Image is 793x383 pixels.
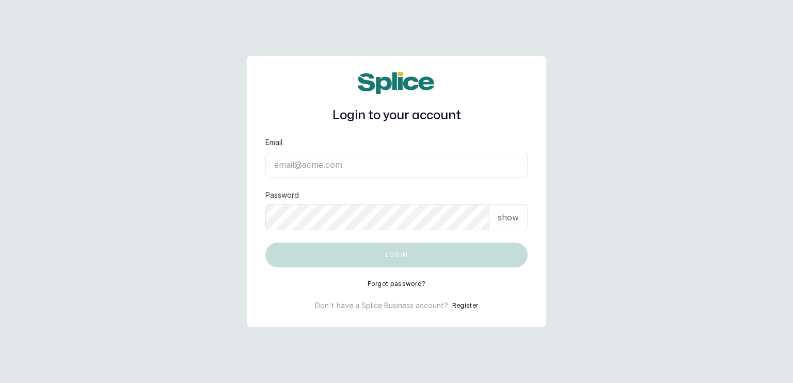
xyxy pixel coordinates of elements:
input: email@acme.com [265,152,528,178]
button: Log in [265,243,528,267]
button: Forgot password? [368,280,426,288]
h1: Login to your account [265,106,528,125]
p: Don't have a Splice Business account? [315,300,448,311]
button: Register [452,300,478,311]
p: show [498,211,519,224]
label: Password [265,190,299,200]
label: Email [265,137,282,148]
